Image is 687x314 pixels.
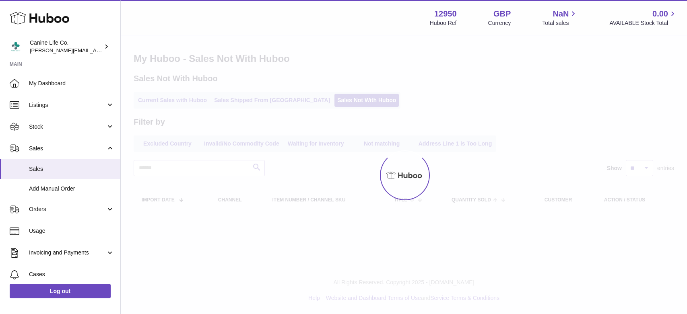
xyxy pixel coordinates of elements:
span: Sales [29,145,106,152]
img: kevin@clsgltd.co.uk [10,41,22,53]
div: Currency [488,19,511,27]
span: Total sales [542,19,578,27]
span: AVAILABLE Stock Total [609,19,677,27]
span: [PERSON_NAME][EMAIL_ADDRESS][DOMAIN_NAME] [30,47,161,53]
span: Usage [29,227,114,235]
a: 0.00 AVAILABLE Stock Total [609,8,677,27]
span: Invoicing and Payments [29,249,106,257]
span: Add Manual Order [29,185,114,193]
span: Listings [29,101,106,109]
div: Huboo Ref [430,19,457,27]
span: Cases [29,271,114,278]
a: Log out [10,284,111,298]
span: Orders [29,205,106,213]
span: Stock [29,123,106,131]
span: NaN [553,8,569,19]
span: 0.00 [652,8,668,19]
span: My Dashboard [29,80,114,87]
div: Canine Life Co. [30,39,102,54]
a: NaN Total sales [542,8,578,27]
strong: GBP [493,8,511,19]
span: Sales [29,165,114,173]
strong: 12950 [434,8,457,19]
